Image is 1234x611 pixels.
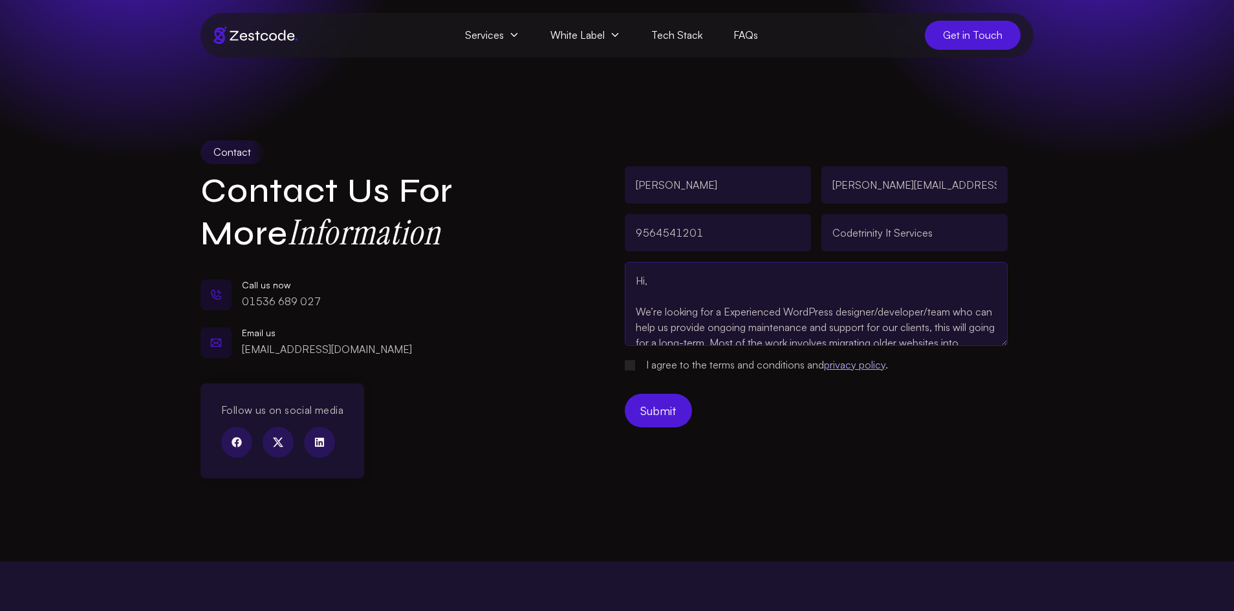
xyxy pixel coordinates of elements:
input: Please set placeholder [625,360,635,370]
a: facebook [221,427,252,458]
span: White Label [535,21,636,50]
a: twitter [263,427,294,458]
input: Email Address [821,166,1008,204]
img: Brand logo of zestcode digital [213,27,298,44]
p: 01536 689 027 [242,292,321,311]
input: Company [821,214,1008,252]
button: Submit [625,394,692,427]
h3: Follow us on social media [221,404,343,416]
a: FAQs [718,21,774,50]
span: Services [449,21,535,50]
label: I agree to the terms and conditions and . [646,356,888,373]
a: privacy policy [824,358,885,371]
div: Contact [200,140,264,164]
div: Email us [242,327,412,339]
input: Full Name [625,166,811,204]
div: Call us now [242,279,321,292]
h1: Contact Us for More [200,171,532,255]
input: Phone Number [625,214,811,252]
a: Tech Stack [636,21,718,50]
a: Get in Touch [925,21,1021,50]
strong: Information [288,209,440,254]
a: [EMAIL_ADDRESS][DOMAIN_NAME] [242,343,412,356]
a: linkedin [304,427,335,458]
